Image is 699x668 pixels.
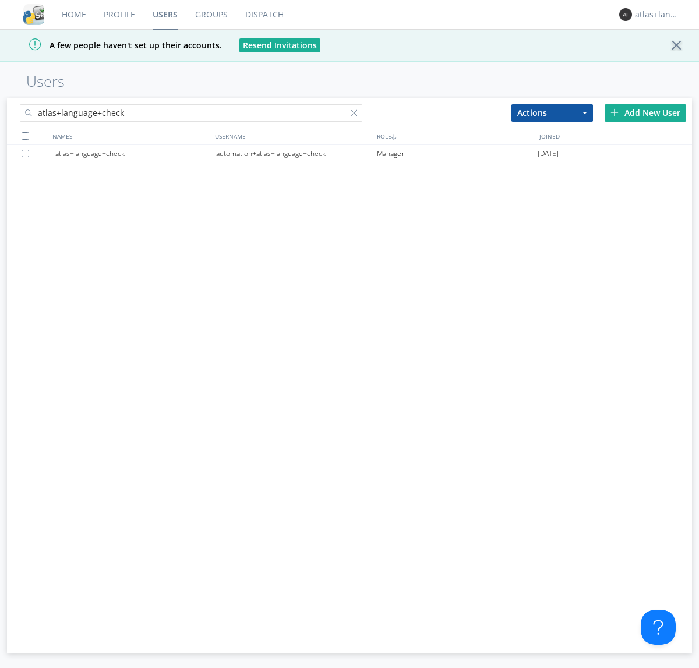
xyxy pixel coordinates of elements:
span: A few people haven't set up their accounts. [9,40,222,51]
span: [DATE] [538,145,559,162]
button: Actions [511,104,593,122]
img: 373638.png [619,8,632,21]
img: plus.svg [610,108,619,116]
div: Add New User [605,104,686,122]
div: Manager [377,145,538,162]
iframe: Toggle Customer Support [641,610,676,645]
div: atlas+language+check [55,145,216,162]
img: cddb5a64eb264b2086981ab96f4c1ba7 [23,4,44,25]
div: NAMES [50,128,212,144]
button: Resend Invitations [239,38,320,52]
div: ROLE [374,128,536,144]
input: Search users [20,104,362,122]
div: JOINED [536,128,699,144]
div: USERNAME [212,128,375,144]
a: atlas+language+checkautomation+atlas+language+checkManager[DATE] [7,145,692,162]
div: automation+atlas+language+check [216,145,377,162]
div: atlas+language+check [635,9,679,20]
